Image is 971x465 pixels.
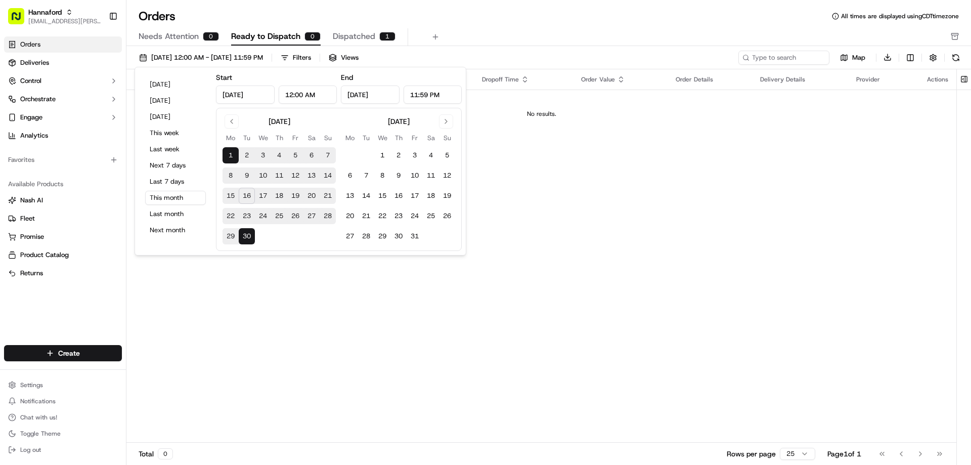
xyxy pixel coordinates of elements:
[324,51,363,65] button: Views
[379,32,395,41] div: 1
[358,188,374,204] button: 14
[407,133,423,143] th: Friday
[139,8,175,24] h1: Orders
[287,147,303,163] button: 5
[439,188,455,204] button: 19
[856,75,911,83] div: Provider
[390,188,407,204] button: 16
[374,208,390,224] button: 22
[20,381,43,389] span: Settings
[145,158,206,173] button: Next 7 days
[287,188,303,204] button: 19
[223,188,239,204] button: 15
[139,30,199,43] span: Needs Attention
[223,167,239,184] button: 8
[439,167,455,184] button: 12
[158,448,173,459] div: 0
[390,228,407,244] button: 30
[34,107,128,115] div: We're available if you need us!
[287,208,303,224] button: 26
[388,116,410,126] div: [DATE]
[203,32,219,41] div: 0
[130,110,952,118] div: No results.
[8,269,118,278] a: Returns
[20,95,56,104] span: Orchestrate
[841,12,959,20] span: All times are displayed using CDT timezone
[216,86,275,104] input: Date
[20,446,41,454] span: Log out
[255,208,271,224] button: 24
[28,17,101,25] button: [EMAIL_ADDRESS][PERSON_NAME][DOMAIN_NAME]
[390,167,407,184] button: 9
[320,167,336,184] button: 14
[8,232,118,241] a: Promise
[676,75,744,83] div: Order Details
[287,133,303,143] th: Friday
[4,36,122,53] a: Orders
[239,147,255,163] button: 2
[341,86,400,104] input: Date
[342,188,358,204] button: 13
[303,147,320,163] button: 6
[6,143,81,161] a: 📗Knowledge Base
[4,4,105,28] button: Hannaford[EMAIL_ADDRESS][PERSON_NAME][DOMAIN_NAME]
[4,410,122,425] button: Chat with us!
[20,113,42,122] span: Engage
[20,196,43,205] span: Nash AI
[145,223,206,237] button: Next month
[4,210,122,227] button: Fleet
[239,208,255,224] button: 23
[4,443,122,457] button: Log out
[4,378,122,392] button: Settings
[423,167,439,184] button: 11
[852,53,865,62] span: Map
[58,348,80,358] span: Create
[390,208,407,224] button: 23
[223,208,239,224] button: 22
[20,430,61,438] span: Toggle Theme
[151,53,263,62] span: [DATE] 12:00 AM - [DATE] 11:59 PM
[145,207,206,221] button: Last month
[320,133,336,143] th: Sunday
[10,148,18,156] div: 📗
[239,228,255,244] button: 30
[423,208,439,224] button: 25
[439,147,455,163] button: 5
[293,53,311,62] div: Filters
[333,30,375,43] span: Dispatched
[255,167,271,184] button: 10
[8,250,118,260] a: Product Catalog
[225,114,239,129] button: Go to previous month
[20,232,44,241] span: Promise
[439,114,453,129] button: Go to next month
[4,152,122,168] div: Favorites
[20,76,41,86] span: Control
[20,40,40,49] span: Orders
[358,167,374,184] button: 7
[390,147,407,163] button: 2
[239,167,255,184] button: 9
[28,7,62,17] button: Hannaford
[833,52,872,64] button: Map
[101,172,122,179] span: Pylon
[407,188,423,204] button: 17
[269,116,290,126] div: [DATE]
[145,110,206,124] button: [DATE]
[20,413,57,421] span: Chat with us!
[727,449,776,459] p: Rows per page
[26,65,182,76] input: Got a question? Start typing here...
[423,133,439,143] th: Saturday
[4,91,122,107] button: Orchestrate
[20,214,35,223] span: Fleet
[271,147,287,163] button: 4
[145,142,206,156] button: Last week
[949,51,963,65] button: Refresh
[34,97,166,107] div: Start new chat
[255,147,271,163] button: 3
[223,228,239,244] button: 29
[4,55,122,71] a: Deliveries
[374,188,390,204] button: 15
[404,86,462,104] input: Time
[407,147,423,163] button: 3
[374,133,390,143] th: Wednesday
